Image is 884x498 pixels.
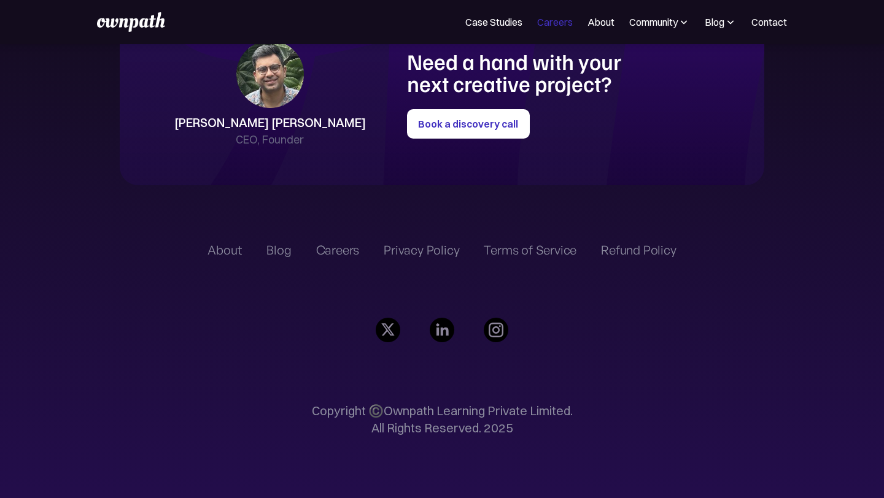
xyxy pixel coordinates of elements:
[174,114,366,131] div: [PERSON_NAME] [PERSON_NAME]
[705,15,737,29] div: Blog
[601,243,676,258] a: Refund Policy
[407,109,530,139] a: Book a discovery call
[236,131,304,148] div: CEO, Founder
[316,243,360,258] a: Careers
[705,15,724,29] div: Blog
[407,50,655,94] h1: Need a hand with your next creative project?
[537,15,573,29] a: Careers
[465,15,522,29] a: Case Studies
[629,15,690,29] div: Community
[384,243,459,258] a: Privacy Policy
[484,243,576,258] a: Terms of Service
[751,15,787,29] a: Contact
[587,15,615,29] a: About
[207,243,242,258] a: About
[312,402,573,437] p: Copyright ©️Ownpath Learning Private Limited. All Rights Reserved. 2025
[266,243,291,258] a: Blog
[629,15,678,29] div: Community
